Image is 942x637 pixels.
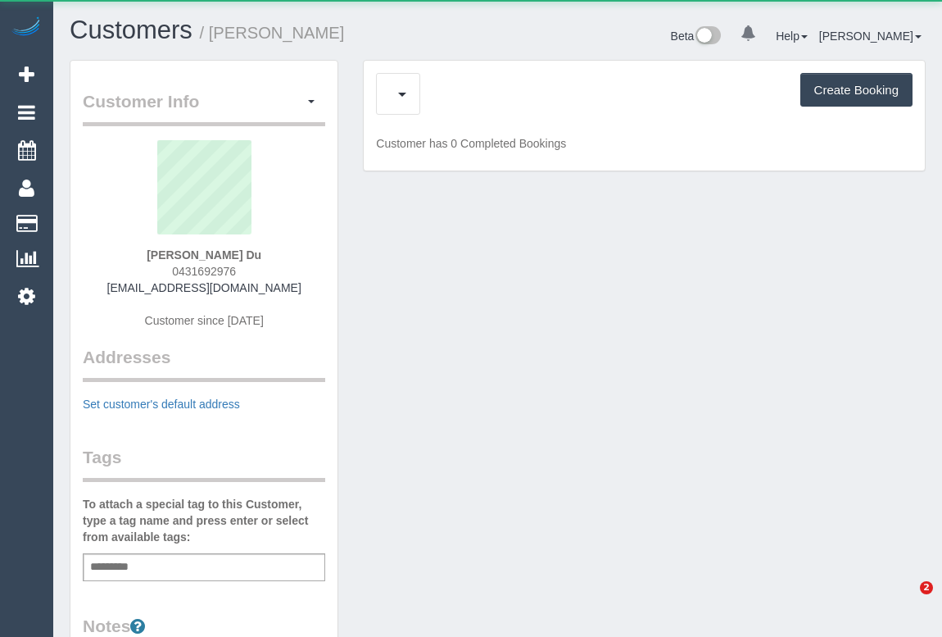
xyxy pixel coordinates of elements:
[83,445,325,482] legend: Tags
[172,265,236,278] span: 0431692976
[83,398,240,411] a: Set customer's default address
[83,496,325,545] label: To attach a special tag to this Customer, type a tag name and press enter or select from availabl...
[70,16,192,44] a: Customers
[819,30,922,43] a: [PERSON_NAME]
[147,248,261,262] strong: [PERSON_NAME] Du
[200,24,345,42] small: / [PERSON_NAME]
[886,581,926,621] iframe: Intercom live chat
[800,73,913,107] button: Create Booking
[10,16,43,39] img: Automaid Logo
[671,30,722,43] a: Beta
[694,26,721,48] img: New interface
[920,581,933,594] span: 2
[376,135,913,152] p: Customer has 0 Completed Bookings
[83,89,325,126] legend: Customer Info
[776,30,808,43] a: Help
[145,314,264,327] span: Customer since [DATE]
[107,281,301,294] a: [EMAIL_ADDRESS][DOMAIN_NAME]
